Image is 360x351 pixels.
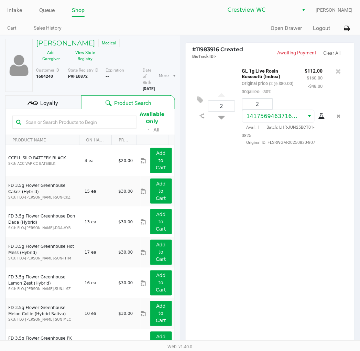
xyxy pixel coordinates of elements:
small: Original price (2 @ $80.00) [242,81,294,86]
span: State Registry ID [68,68,98,73]
span: Date of Birth [143,68,151,85]
p: SKU: FLO-[PERSON_NAME]-SUN-LMZ [8,287,79,292]
td: 13 ea [81,206,115,237]
button: Logout [313,24,330,32]
p: $112.00 [305,66,323,74]
a: Shop [72,6,85,15]
td: FD 3.5g Flower Greenhouse Cakez (Hybrid) [6,176,81,206]
span: - [215,54,217,59]
b: [DATE] [143,86,155,91]
inline-svg: Split item qty to new line [196,111,208,120]
th: PRICE [111,135,136,145]
button: View State Registry [66,47,100,64]
td: 10 ea [81,298,115,329]
button: Select [299,4,309,16]
span: -30% [261,89,272,94]
a: Sales History [34,24,62,32]
button: Clear All [324,50,341,57]
span: $30.00 [118,281,133,286]
td: 15 ea [81,176,115,206]
span: Product Search [114,99,152,107]
small: 30galileo: [242,89,272,94]
span: $30.00 [118,220,133,224]
app-button-loader: Add to Cart [156,304,166,323]
span: Expiration [106,68,124,73]
button: Add to Cart [150,148,172,173]
input: Scan or Search Products to Begin [23,117,133,127]
span: Web: v1.40.0 [168,344,193,350]
span: Loyalty [40,99,58,107]
button: Remove the package from the orderLine [334,110,343,123]
th: ON HAND [79,135,112,145]
b: P9FE0872 [68,74,88,79]
td: FD 3.5g Flower Greenhouse Hot Mess (Hybrid) [6,237,81,268]
button: Add to Cart [150,179,172,204]
a: Cart [7,24,17,32]
button: Select [304,110,314,123]
span: $30.00 [118,311,133,316]
app-button-loader: Add to Cart [156,212,166,232]
td: FD 3.5g Flower Greenhouse Lemon Zest (Hybrid) [6,268,81,298]
button: Add to Cart [150,301,172,326]
td: FD 3.5g Flower Greenhouse Melon Collie (Hybrid-Sativa) [6,298,81,329]
td: FD 3.5g Flower Greenhouse Don Dada (Hybrid) [6,206,81,237]
span: Crestview WC [228,6,295,14]
span: Medical [98,39,120,47]
app-button-loader: Add to Cart [156,181,166,201]
p: SKU: FLO-[PERSON_NAME]-SUN-HTM [8,256,79,261]
small: -$48.00 [308,84,323,89]
span: More [159,73,169,79]
td: 16 ea [81,268,115,298]
button: Add to Cart [150,240,172,265]
p: SKU: ACC-VAP-CC-BATSIBLK [8,161,79,166]
p: GL 1g Live Rosin Bosscotti (Indica) [242,66,295,79]
li: More [156,70,177,82]
div: Data table [6,135,175,348]
button: Add to Cart [150,270,172,296]
app-button-loader: Add to Cart [156,242,166,262]
span: ᛫ [145,126,154,133]
p: SKU: FLO-[PERSON_NAME]-SUN-CKZ [8,195,79,200]
span: BioTrack ID: [193,54,215,59]
td: CCELL SILO BATTERY BLACK [6,145,81,176]
button: Add to Cart [150,209,172,234]
span: · [260,125,267,130]
span: $30.00 [118,250,133,255]
span: 1417569463716375 [247,113,303,119]
app-button-loader: Add to Cart [156,150,166,170]
p: SKU: FLO-[PERSON_NAME]-DDA-HYB [8,225,79,231]
span: 11983916 Created [193,46,243,53]
h5: [PERSON_NAME] [36,39,95,47]
th: PRODUCT NAME [6,135,79,145]
a: Queue [39,6,55,15]
span: Original ID: FLSRWGM-20250830-807 [242,139,323,146]
td: 4 ea [81,145,115,176]
span: [PERSON_NAME] [316,7,353,14]
button: Open Drawer [271,24,302,32]
small: $160.00 [307,75,323,81]
app-button-loader: Add to Cart [156,273,166,293]
b: -- [106,74,109,79]
button: All [154,126,160,134]
span: $30.00 [118,189,133,194]
span: Avail: 1 Batch: LHR-JUN25BCT01-0825 [242,125,315,138]
p: SKU: FLO-[PERSON_NAME]-SUN-MEC [8,317,79,322]
span: Customer ID [36,68,59,73]
span: $20.00 [118,158,133,163]
a: Intake [7,6,22,15]
p: Awaiting Payment [270,49,317,56]
span: # [193,46,196,53]
td: 17 ea [81,237,115,268]
button: Add Caregiver [36,47,66,64]
b: 1604240 [36,74,53,79]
